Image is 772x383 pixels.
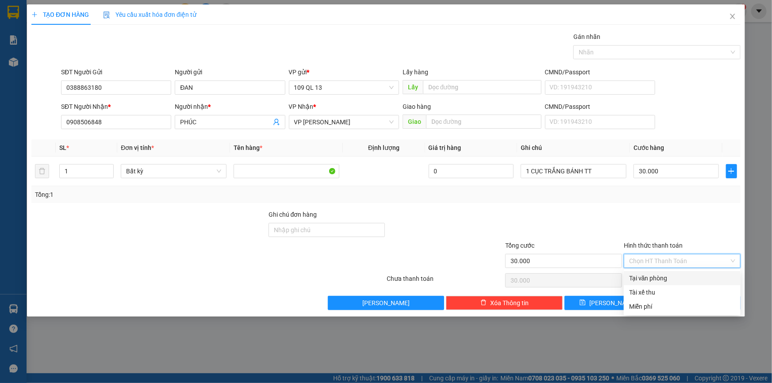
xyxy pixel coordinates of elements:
[294,81,394,94] span: 109 QL 13
[629,273,735,283] div: Tại văn phòng
[368,144,399,151] span: Định lượng
[505,242,534,249] span: Tổng cước
[565,296,652,310] button: save[PERSON_NAME]
[726,164,737,178] button: plus
[446,296,563,310] button: deleteXóa Thông tin
[634,144,664,151] span: Cước hàng
[103,11,196,18] span: Yêu cầu xuất hóa đơn điện tử
[726,168,737,175] span: plus
[426,115,542,129] input: Dọc đường
[480,299,487,306] span: delete
[4,55,89,70] b: GỬI : 109 QL 13
[51,6,125,17] b: [PERSON_NAME]
[720,4,745,29] button: Close
[121,144,154,151] span: Đơn vị tính
[423,80,542,94] input: Dọc đường
[51,32,58,39] span: phone
[362,298,410,308] span: [PERSON_NAME]
[517,139,630,157] th: Ghi chú
[328,296,445,310] button: [PERSON_NAME]
[175,67,285,77] div: Người gửi
[234,144,262,151] span: Tên hàng
[126,165,221,178] span: Bất kỳ
[589,298,637,308] span: [PERSON_NAME]
[386,274,505,289] div: Chưa thanh toán
[729,13,736,20] span: close
[273,119,280,126] span: user-add
[521,164,626,178] input: Ghi Chú
[403,69,428,76] span: Lấy hàng
[175,102,285,111] div: Người nhận
[4,31,169,42] li: 02523854854
[490,298,529,308] span: Xóa Thông tin
[573,33,600,40] label: Gán nhãn
[429,144,461,151] span: Giá trị hàng
[403,103,431,110] span: Giao hàng
[429,164,514,178] input: 0
[35,190,298,199] div: Tổng: 1
[545,102,655,111] div: CMND/Passport
[403,80,423,94] span: Lấy
[624,242,683,249] label: Hình thức thanh toán
[103,11,110,19] img: icon
[269,211,317,218] label: Ghi chú đơn hàng
[403,115,426,129] span: Giao
[580,299,586,306] span: save
[59,144,66,151] span: SL
[51,21,58,28] span: environment
[545,67,655,77] div: CMND/Passport
[31,11,38,18] span: plus
[269,223,385,237] input: Ghi chú đơn hàng
[294,115,394,129] span: VP Phan Rí
[629,287,735,297] div: Tài xế thu
[4,4,48,48] img: logo.jpg
[4,19,169,31] li: 01 [PERSON_NAME]
[61,102,171,111] div: SĐT Người Nhận
[289,67,399,77] div: VP gửi
[629,302,735,311] div: Miễn phí
[35,164,49,178] button: delete
[234,164,339,178] input: VD: Bàn, Ghế
[289,103,314,110] span: VP Nhận
[31,11,89,18] span: TẠO ĐƠN HÀNG
[61,67,171,77] div: SĐT Người Gửi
